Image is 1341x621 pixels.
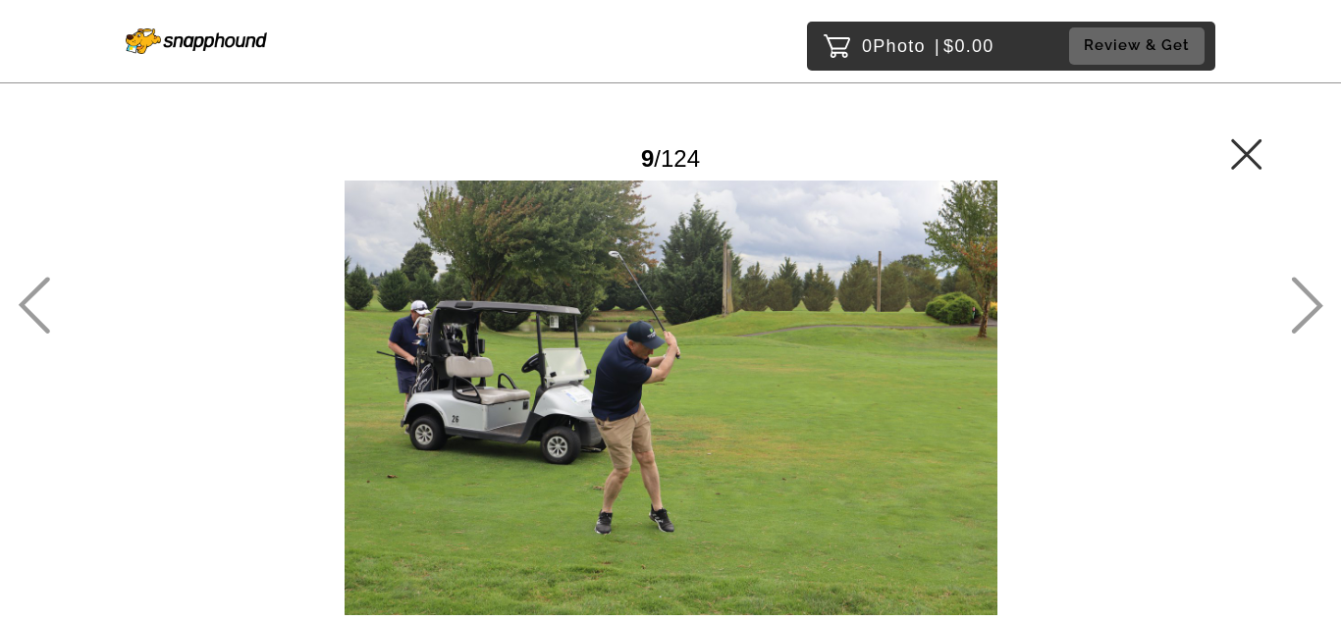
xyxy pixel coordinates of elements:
span: 9 [641,145,654,172]
img: Snapphound Logo [126,28,267,54]
a: Review & Get [1069,27,1210,64]
span: Photo [873,30,926,62]
button: Review & Get [1069,27,1205,64]
div: / [641,137,700,180]
span: 124 [661,145,700,172]
p: 0 $0.00 [862,30,994,62]
span: | [935,36,940,56]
